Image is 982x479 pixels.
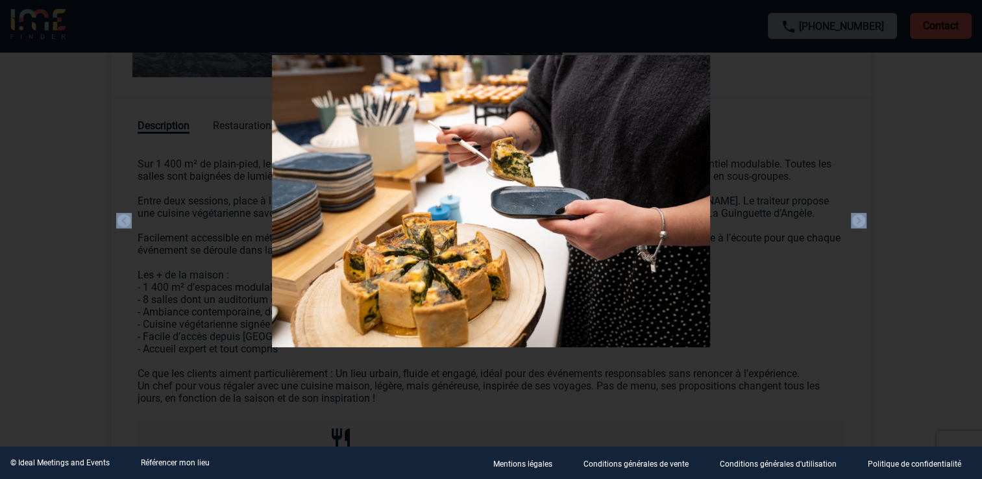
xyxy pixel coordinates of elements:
p: Mentions légales [493,460,552,469]
a: Politique de confidentialité [857,457,982,469]
div: © Ideal Meetings and Events [10,458,110,467]
p: Politique de confidentialité [868,460,961,469]
a: Conditions générales d'utilisation [709,457,857,469]
p: Conditions générales de vente [583,460,689,469]
a: Référencer mon lieu [141,458,210,467]
a: Conditions générales de vente [573,457,709,469]
a: Mentions légales [483,457,573,469]
p: Conditions générales d'utilisation [720,460,837,469]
